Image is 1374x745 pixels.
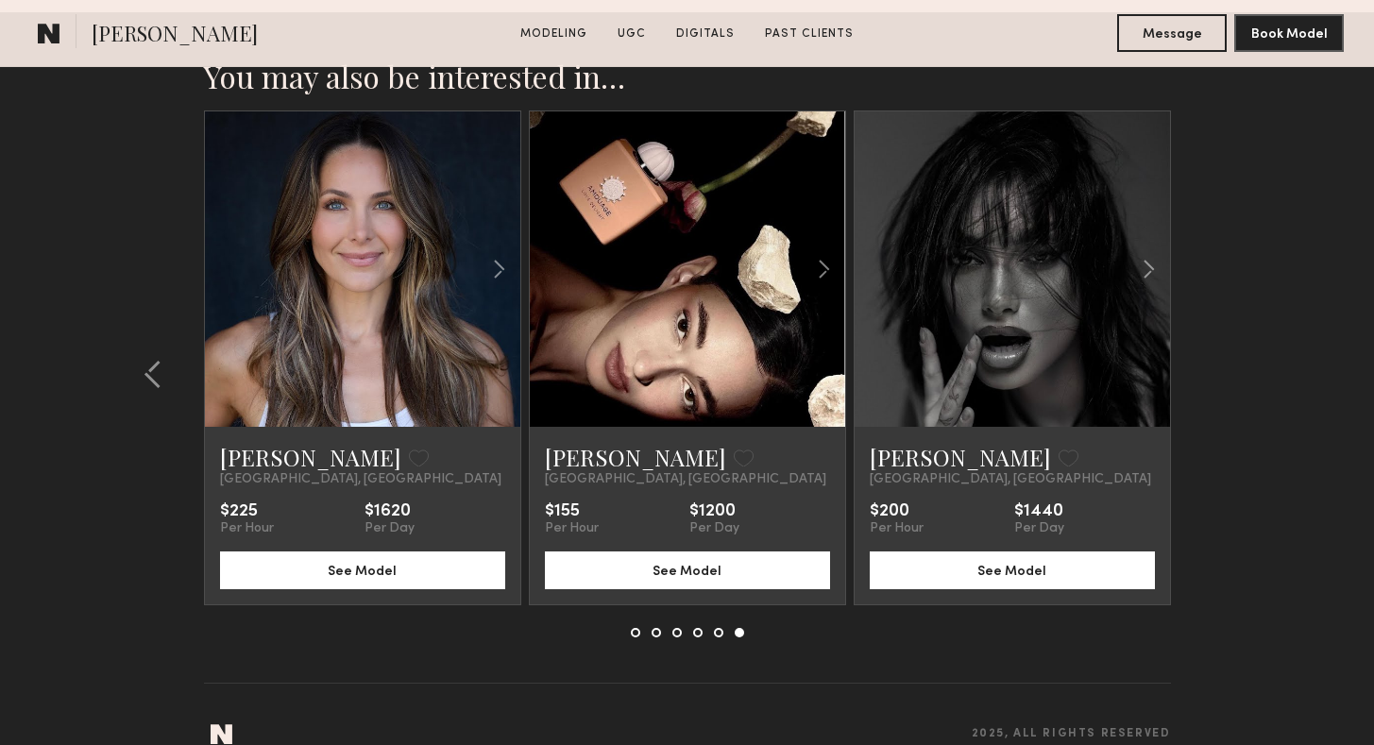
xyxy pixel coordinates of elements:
[545,562,830,578] a: See Model
[669,25,742,42] a: Digitals
[365,521,415,536] div: Per Day
[1117,14,1227,52] button: Message
[689,521,739,536] div: Per Day
[220,562,505,578] a: See Model
[972,728,1171,740] span: 2025, all rights reserved
[204,58,1171,95] h2: You may also be interested in…
[545,521,599,536] div: Per Hour
[220,551,505,589] button: See Model
[545,502,599,521] div: $155
[513,25,595,42] a: Modeling
[220,472,501,487] span: [GEOGRAPHIC_DATA], [GEOGRAPHIC_DATA]
[757,25,861,42] a: Past Clients
[1234,14,1344,52] button: Book Model
[689,502,739,521] div: $1200
[870,521,924,536] div: Per Hour
[545,551,830,589] button: See Model
[92,19,258,52] span: [PERSON_NAME]
[870,551,1155,589] button: See Model
[220,521,274,536] div: Per Hour
[1014,521,1064,536] div: Per Day
[870,442,1051,472] a: [PERSON_NAME]
[870,562,1155,578] a: See Model
[1014,502,1064,521] div: $1440
[545,442,726,472] a: [PERSON_NAME]
[545,472,826,487] span: [GEOGRAPHIC_DATA], [GEOGRAPHIC_DATA]
[365,502,415,521] div: $1620
[1234,25,1344,41] a: Book Model
[870,502,924,521] div: $200
[610,25,653,42] a: UGC
[220,442,401,472] a: [PERSON_NAME]
[870,472,1151,487] span: [GEOGRAPHIC_DATA], [GEOGRAPHIC_DATA]
[220,502,274,521] div: $225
